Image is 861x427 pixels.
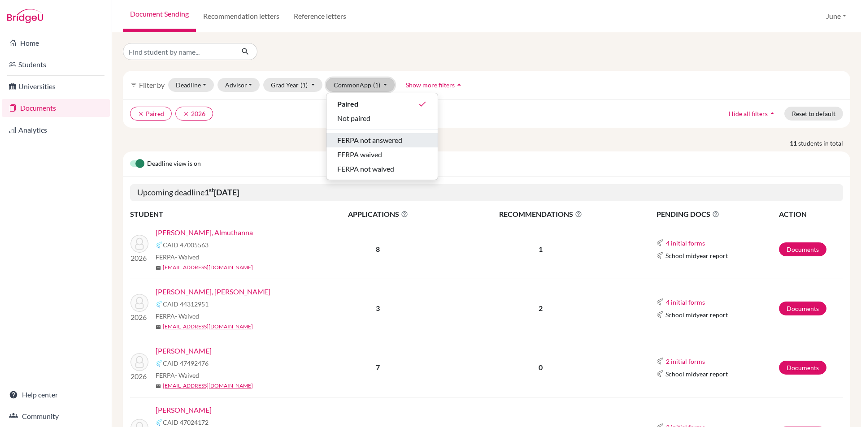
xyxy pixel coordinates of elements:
[822,8,850,25] button: June
[156,360,163,367] img: Common App logo
[175,312,199,320] span: - Waived
[657,239,664,246] img: Common App logo
[665,356,705,367] button: 2 initial forms
[657,209,778,220] span: PENDING DOCS
[130,371,148,382] p: 2026
[326,133,438,147] button: FERPA not answered
[123,43,234,60] input: Find student by name...
[163,382,253,390] a: [EMAIL_ADDRESS][DOMAIN_NAME]
[455,80,464,89] i: arrow_drop_up
[7,9,43,23] img: Bridge-U
[156,419,163,426] img: Common App logo
[326,162,438,176] button: FERPA not waived
[2,78,110,95] a: Universities
[163,323,253,331] a: [EMAIL_ADDRESS][DOMAIN_NAME]
[168,78,214,92] button: Deadline
[376,363,380,371] b: 7
[163,418,209,427] span: CAID 47024172
[156,384,161,389] span: mail
[183,111,189,117] i: clear
[130,312,148,323] p: 2026
[326,111,438,125] button: Not paired
[779,302,826,315] a: Documents
[217,78,260,92] button: Advisor
[778,208,843,220] th: ACTION
[337,149,382,160] span: FERPA waived
[337,164,394,174] span: FERPA not waived
[2,99,110,117] a: Documents
[130,184,843,201] h5: Upcoming deadline
[376,304,380,312] b: 3
[768,109,777,118] i: arrow_drop_up
[784,107,843,121] button: Reset to default
[447,209,635,220] span: RECOMMENDATIONS
[163,299,209,309] span: CAID 44312951
[406,81,455,89] span: Show more filters
[147,159,201,169] span: Deadline view is on
[156,252,199,262] span: FERPA
[798,138,850,148] span: students in total
[2,56,110,73] a: Students
[130,235,148,253] img: Alshibani, Almuthanna
[337,135,402,146] span: FERPA not answered
[665,310,728,319] span: School midyear report
[2,386,110,404] a: Help center
[130,81,137,88] i: filter_list
[175,253,199,261] span: - Waived
[657,358,664,365] img: Common App logo
[156,301,163,308] img: Common App logo
[729,110,768,117] span: Hide all filters
[337,113,370,124] span: Not paired
[657,298,664,306] img: Common App logo
[156,265,161,271] span: mail
[209,186,214,194] sup: st
[156,324,161,330] span: mail
[665,238,705,248] button: 4 initial forms
[376,245,380,253] b: 8
[156,242,163,249] img: Common App logo
[665,369,728,379] span: School midyear report
[2,34,110,52] a: Home
[163,358,209,368] span: CAID 47492476
[130,353,148,371] img: Mokhtar, Zaina
[326,78,395,92] button: CommonApp(1)
[447,303,635,314] p: 2
[130,208,309,220] th: STUDENT
[665,251,728,260] span: School midyear report
[2,407,110,425] a: Community
[657,252,664,259] img: Common App logo
[779,242,826,256] a: Documents
[447,244,635,254] p: 1
[130,253,148,263] p: 2026
[326,97,438,111] button: Paireddone
[721,107,784,121] button: Hide all filtersarrow_drop_up
[139,81,165,89] span: Filter by
[156,345,212,356] a: [PERSON_NAME]
[156,227,253,238] a: [PERSON_NAME], Almuthanna
[163,263,253,272] a: [EMAIL_ADDRESS][DOMAIN_NAME]
[156,311,199,321] span: FERPA
[156,371,199,380] span: FERPA
[138,111,144,117] i: clear
[326,93,438,180] div: CommonApp(1)
[263,78,322,92] button: Grad Year(1)
[310,209,446,220] span: APPLICATIONS
[337,99,358,109] span: Paired
[657,370,664,377] img: Common App logo
[163,240,209,250] span: CAID 47005563
[130,107,172,121] button: clearPaired
[300,81,308,89] span: (1)
[447,362,635,373] p: 0
[373,81,380,89] span: (1)
[326,147,438,162] button: FERPA waived
[130,294,148,312] img: Jamal, Taha
[657,311,664,318] img: Common App logo
[418,99,427,108] i: done
[790,138,798,148] strong: 11
[175,107,213,121] button: clear2026
[204,187,239,197] b: 1 [DATE]
[665,297,705,307] button: 4 initial forms
[156,286,270,297] a: [PERSON_NAME], [PERSON_NAME]
[398,78,471,92] button: Show more filtersarrow_drop_up
[156,405,212,415] a: [PERSON_NAME]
